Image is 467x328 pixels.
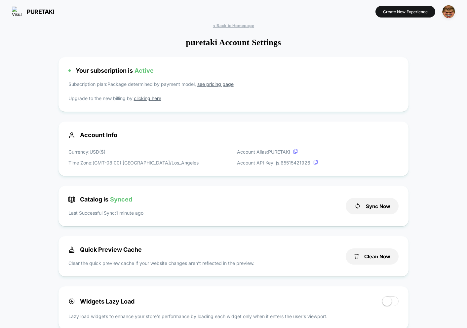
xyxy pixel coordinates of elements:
p: Clear the quick preview cache if your website changes aren’t reflected in the preview. [68,260,254,267]
button: Clean Now [346,248,399,265]
a: see pricing page [197,81,234,87]
span: Synced [110,196,132,203]
img: Visually logo [12,7,22,17]
span: Catalog is [68,196,132,203]
span: < Back to Homepage [213,23,254,28]
span: Active [135,67,154,74]
span: puretaki [27,8,54,15]
h1: puretaki Account Settings [186,38,281,47]
a: clicking here [134,95,161,101]
button: ppic [440,5,457,18]
button: Sync Now [346,198,399,214]
p: Account Alias: PURETAKI [237,148,318,155]
img: ppic [442,5,455,18]
p: Upgrade to the new billing by [68,95,399,102]
span: Account Info [68,131,399,138]
span: Quick Preview Cache [68,246,142,253]
button: puretaki [10,6,56,17]
p: Subscription plan: Package determined by payment model, [68,81,399,91]
p: Account API Key: js. 65515421926 [237,159,318,166]
p: Time Zone: (GMT-08:00) [GEOGRAPHIC_DATA]/Los_Angeles [68,159,199,166]
span: Your subscription is [76,67,154,74]
p: Last Successful Sync: 1 minute ago [68,209,143,216]
p: Currency: USD ( $ ) [68,148,199,155]
p: Lazy load widgets to enhance your store's performance by loading each widget only when it enters ... [68,313,399,320]
span: Widgets Lazy Load [68,298,135,305]
button: Create New Experience [375,6,435,18]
